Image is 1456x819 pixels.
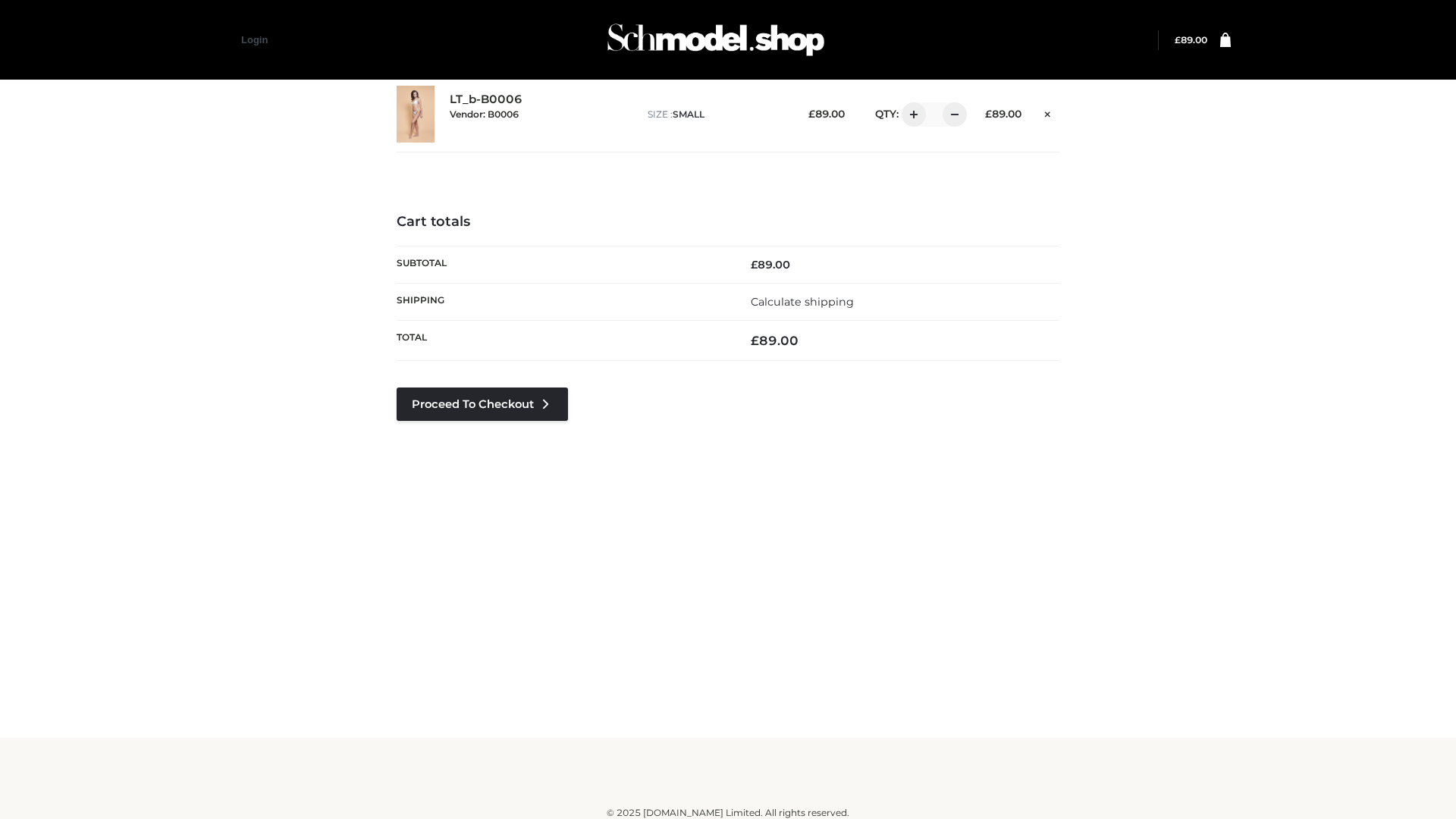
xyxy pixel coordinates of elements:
bdi: 89.00 [985,108,1021,120]
bdi: 89.00 [751,258,790,271]
bdi: 89.00 [1175,34,1207,45]
h4: Cart totals [397,214,1059,231]
a: Calculate shipping [751,295,854,309]
small: Vendor: B0006 [450,108,519,120]
span: £ [751,333,759,348]
span: SMALL [673,108,704,120]
p: size : [648,108,785,121]
a: £89.00 [1175,34,1207,45]
bdi: 89.00 [751,333,799,348]
div: QTY: [860,102,962,127]
a: Proceed to Checkout [397,388,568,421]
span: £ [985,108,992,120]
img: Schmodel Admin 964 [602,10,830,70]
span: £ [808,108,815,120]
th: Subtotal [397,246,728,283]
a: Login [241,34,268,45]
span: £ [751,258,758,271]
div: LT_b-B0006 [450,93,632,135]
th: Shipping [397,283,728,320]
th: Total [397,321,728,361]
span: £ [1175,34,1181,45]
bdi: 89.00 [808,108,845,120]
a: Remove this item [1037,102,1059,122]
